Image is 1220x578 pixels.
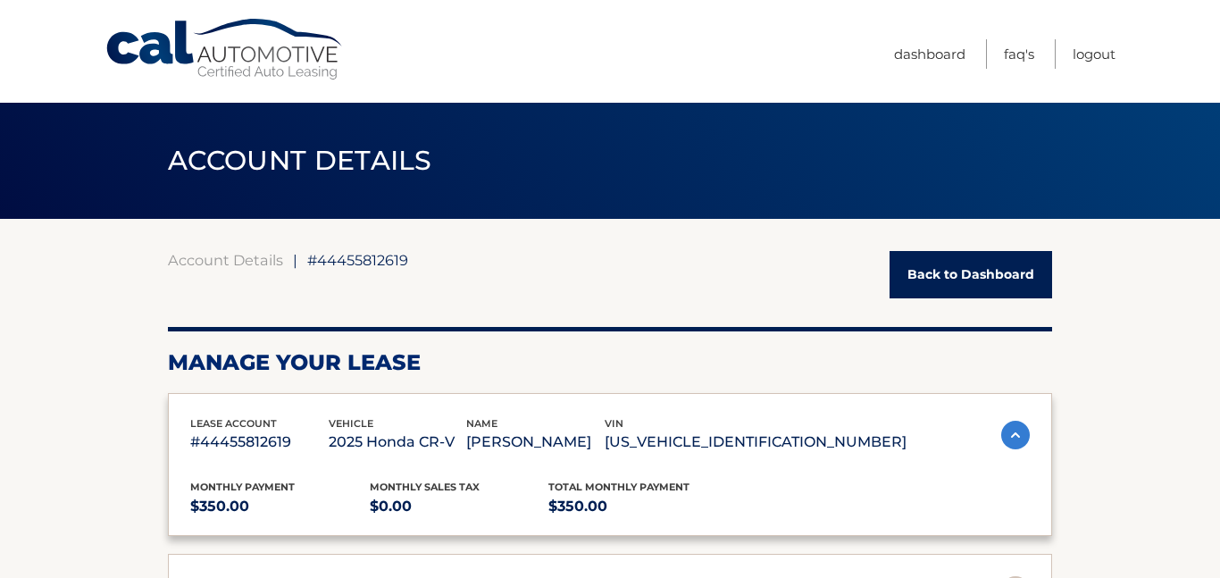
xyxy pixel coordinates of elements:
[168,144,432,177] span: ACCOUNT DETAILS
[168,251,283,269] a: Account Details
[1073,39,1116,69] a: Logout
[168,349,1052,376] h2: Manage Your Lease
[329,430,467,455] p: 2025 Honda CR-V
[307,251,408,269] span: #44455812619
[329,417,373,430] span: vehicle
[190,481,295,493] span: Monthly Payment
[190,417,277,430] span: lease account
[190,494,370,519] p: $350.00
[466,417,497,430] span: name
[605,430,907,455] p: [US_VEHICLE_IDENTIFICATION_NUMBER]
[605,417,623,430] span: vin
[1004,39,1034,69] a: FAQ's
[548,494,728,519] p: $350.00
[466,430,605,455] p: [PERSON_NAME]
[548,481,689,493] span: Total Monthly Payment
[104,18,346,81] a: Cal Automotive
[894,39,965,69] a: Dashboard
[370,481,480,493] span: Monthly sales Tax
[190,430,329,455] p: #44455812619
[1001,421,1030,449] img: accordion-active.svg
[370,494,549,519] p: $0.00
[293,251,297,269] span: |
[890,251,1052,298] a: Back to Dashboard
